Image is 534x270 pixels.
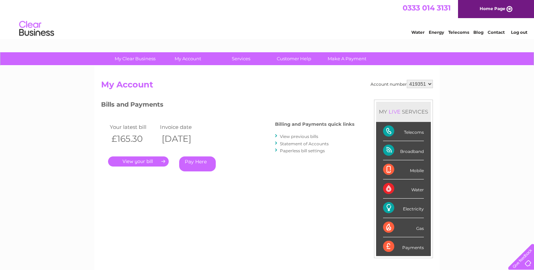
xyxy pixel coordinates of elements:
th: £165.30 [108,132,158,146]
a: Make A Payment [318,52,376,65]
div: LIVE [387,108,402,115]
a: Energy [429,30,444,35]
a: My Account [159,52,217,65]
img: logo.png [19,18,54,39]
a: My Clear Business [106,52,164,65]
td: Invoice date [158,122,208,132]
a: Paperless bill settings [280,148,325,153]
a: Customer Help [265,52,323,65]
h3: Bills and Payments [101,100,354,112]
a: Contact [488,30,505,35]
a: . [108,156,169,167]
a: Services [212,52,270,65]
a: Pay Here [179,156,216,171]
td: Your latest bill [108,122,158,132]
a: Water [411,30,425,35]
div: Telecoms [383,122,424,141]
h4: Billing and Payments quick links [275,122,354,127]
div: Broadband [383,141,424,160]
div: Payments [383,237,424,256]
div: MY SERVICES [376,102,431,122]
div: Account number [371,80,433,88]
div: Mobile [383,160,424,179]
a: Log out [511,30,527,35]
a: 0333 014 3131 [403,3,451,12]
div: Water [383,179,424,199]
div: Electricity [383,199,424,218]
a: Statement of Accounts [280,141,329,146]
div: Clear Business is a trading name of Verastar Limited (registered in [GEOGRAPHIC_DATA] No. 3667643... [103,4,432,34]
a: View previous bills [280,134,318,139]
h2: My Account [101,80,433,93]
th: [DATE] [158,132,208,146]
a: Blog [473,30,483,35]
a: Telecoms [448,30,469,35]
div: Gas [383,218,424,237]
